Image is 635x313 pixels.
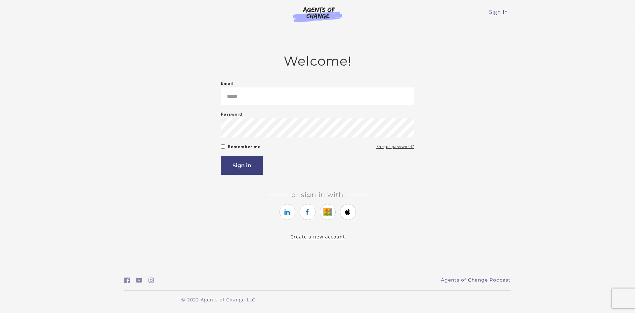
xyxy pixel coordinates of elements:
[290,234,345,240] a: Create a new account
[221,110,242,118] label: Password
[376,143,414,151] a: Forgot password?
[441,277,511,284] a: Agents of Change Podcast
[124,276,130,285] a: https://www.facebook.com/groups/aswbtestprep (Open in a new window)
[136,276,143,285] a: https://www.youtube.com/c/AgentsofChangeTestPrepbyMeaganMitchell (Open in a new window)
[221,53,414,69] h2: Welcome!
[300,204,316,220] a: https://courses.thinkific.com/users/auth/facebook?ss%5Breferral%5D=&ss%5Buser_return_to%5D=&ss%5B...
[279,204,295,220] a: https://courses.thinkific.com/users/auth/linkedin?ss%5Breferral%5D=&ss%5Buser_return_to%5D=&ss%5B...
[136,277,143,284] i: https://www.youtube.com/c/AgentsofChangeTestPrepbyMeaganMitchell (Open in a new window)
[489,8,508,16] a: Sign In
[228,143,261,151] label: Remember me
[286,191,349,199] span: Or sign in with
[124,277,130,284] i: https://www.facebook.com/groups/aswbtestprep (Open in a new window)
[320,204,336,220] a: https://courses.thinkific.com/users/auth/google?ss%5Breferral%5D=&ss%5Buser_return_to%5D=&ss%5Bvi...
[340,204,356,220] a: https://courses.thinkific.com/users/auth/apple?ss%5Breferral%5D=&ss%5Buser_return_to%5D=&ss%5Bvis...
[286,7,349,22] img: Agents of Change Logo
[124,296,312,303] p: © 2022 Agents of Change LLC
[148,276,154,285] a: https://www.instagram.com/agentsofchangeprep/ (Open in a new window)
[221,156,263,175] button: Sign in
[148,277,154,284] i: https://www.instagram.com/agentsofchangeprep/ (Open in a new window)
[221,79,234,87] label: Email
